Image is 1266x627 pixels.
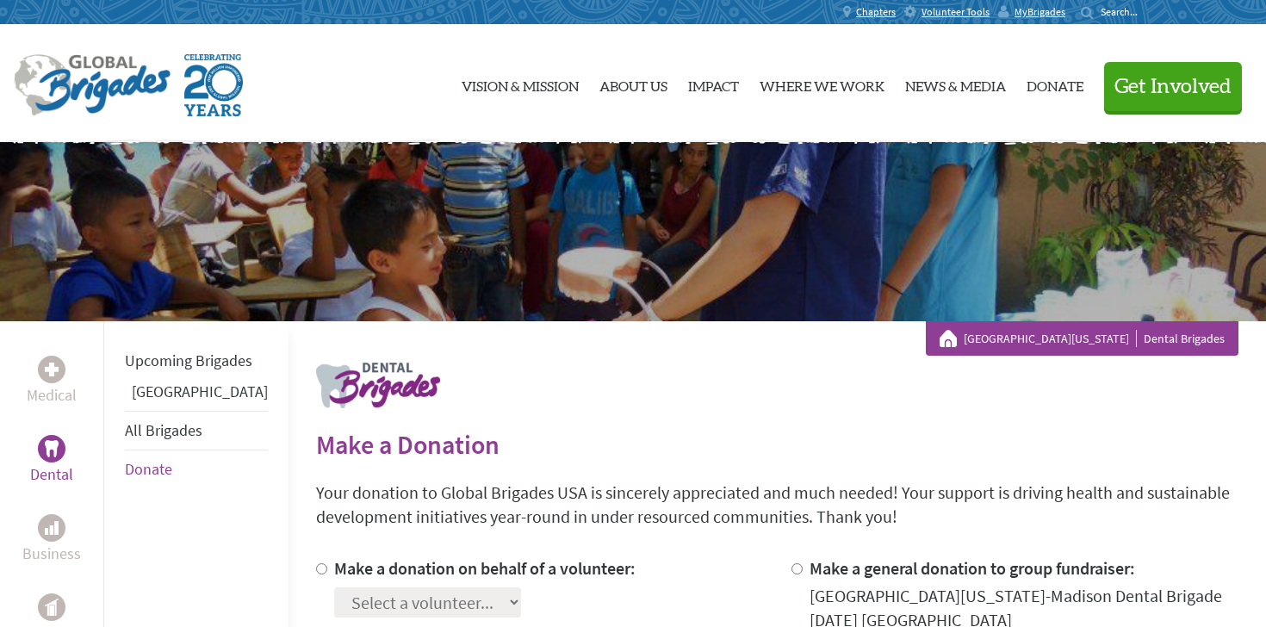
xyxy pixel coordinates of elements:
a: BusinessBusiness [22,514,81,566]
img: Medical [45,363,59,376]
a: Where We Work [760,39,884,128]
div: Dental Brigades [940,330,1225,347]
li: Donate [125,450,268,488]
a: Impact [688,39,739,128]
a: Donate [125,459,172,479]
a: News & Media [905,39,1006,128]
span: MyBrigades [1015,5,1065,19]
label: Make a general donation to group fundraiser: [810,557,1135,579]
a: [GEOGRAPHIC_DATA] [132,382,268,401]
a: Donate [1027,39,1083,128]
img: Public Health [45,599,59,616]
a: Upcoming Brigades [125,351,252,370]
a: About Us [599,39,667,128]
img: Global Brigades Logo [14,54,171,116]
li: All Brigades [125,411,268,450]
p: Your donation to Global Brigades USA is sincerely appreciated and much needed! Your support is dr... [316,481,1238,529]
input: Search... [1101,5,1150,18]
li: Guatemala [125,380,268,411]
img: Dental [45,440,59,456]
div: Public Health [38,593,65,621]
div: Business [38,514,65,542]
img: logo-dental.png [316,363,440,408]
p: Medical [27,383,77,407]
p: Dental [30,462,73,487]
img: Global Brigades Celebrating 20 Years [184,54,243,116]
div: Medical [38,356,65,383]
h2: Make a Donation [316,429,1238,460]
p: Business [22,542,81,566]
label: Make a donation on behalf of a volunteer: [334,557,636,579]
img: Business [45,521,59,535]
button: Get Involved [1104,62,1242,111]
span: Volunteer Tools [922,5,990,19]
span: Chapters [856,5,896,19]
a: [GEOGRAPHIC_DATA][US_STATE] [964,330,1137,347]
a: MedicalMedical [27,356,77,407]
div: Dental [38,435,65,462]
a: Vision & Mission [462,39,579,128]
li: Upcoming Brigades [125,342,268,380]
span: Get Involved [1114,77,1232,97]
a: DentalDental [30,435,73,487]
a: All Brigades [125,420,202,440]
